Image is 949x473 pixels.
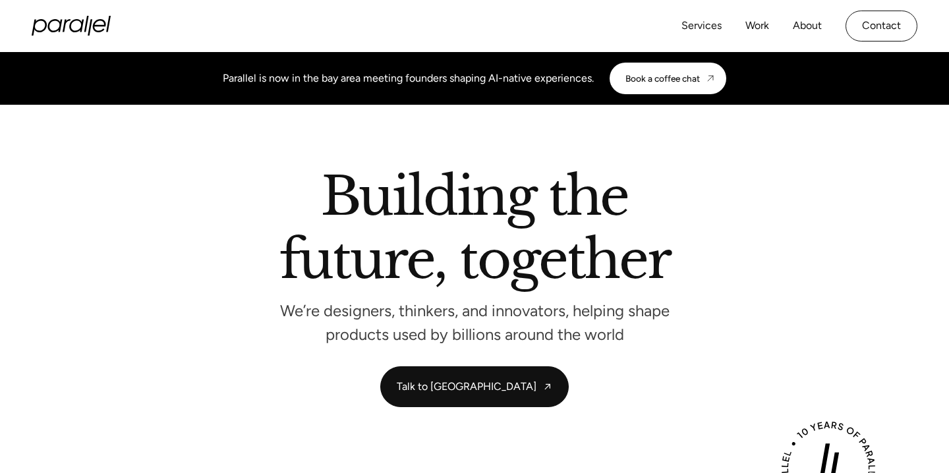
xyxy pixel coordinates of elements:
[846,11,917,42] a: Contact
[793,16,822,36] a: About
[32,16,111,36] a: home
[279,171,670,291] h2: Building the future, together
[681,16,722,36] a: Services
[625,73,700,84] div: Book a coffee chat
[277,305,672,340] p: We’re designers, thinkers, and innovators, helping shape products used by billions around the world
[610,63,726,94] a: Book a coffee chat
[223,70,594,86] div: Parallel is now in the bay area meeting founders shaping AI-native experiences.
[705,73,716,84] img: CTA arrow image
[745,16,769,36] a: Work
